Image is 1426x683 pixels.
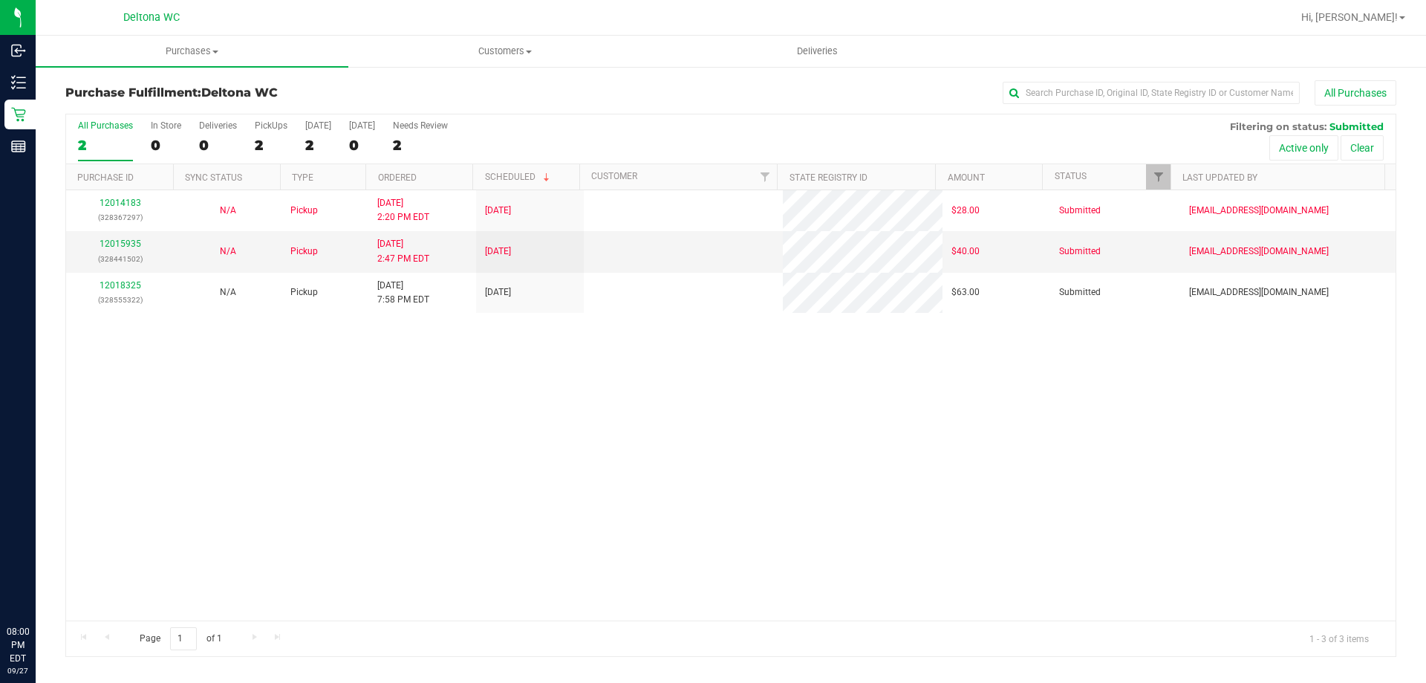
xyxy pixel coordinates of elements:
[349,120,375,131] div: [DATE]
[199,137,237,154] div: 0
[591,171,637,181] a: Customer
[1341,135,1384,161] button: Clear
[7,665,29,676] p: 09/27
[290,285,318,300] span: Pickup
[661,36,974,67] a: Deliveries
[377,237,429,265] span: [DATE] 2:47 PM EDT
[378,172,417,183] a: Ordered
[11,43,26,58] inline-svg: Inbound
[11,107,26,122] inline-svg: Retail
[78,120,133,131] div: All Purchases
[36,45,348,58] span: Purchases
[777,45,858,58] span: Deliveries
[485,245,511,259] span: [DATE]
[7,625,29,665] p: 08:00 PM EDT
[292,172,313,183] a: Type
[290,204,318,218] span: Pickup
[220,285,236,300] button: N/A
[36,36,348,67] a: Purchases
[220,246,236,256] span: Not Applicable
[75,210,165,224] p: (328367297)
[220,204,236,218] button: N/A
[199,120,237,131] div: Deliveries
[305,120,331,131] div: [DATE]
[123,11,180,24] span: Deltona WC
[485,172,553,182] a: Scheduled
[1059,245,1101,259] span: Submitted
[393,120,448,131] div: Needs Review
[185,172,242,183] a: Sync Status
[1329,120,1384,132] span: Submitted
[151,120,181,131] div: In Store
[1189,245,1329,259] span: [EMAIL_ADDRESS][DOMAIN_NAME]
[1059,204,1101,218] span: Submitted
[151,137,181,154] div: 0
[220,287,236,297] span: Not Applicable
[220,205,236,216] span: Not Applicable
[951,245,980,259] span: $40.00
[1298,627,1381,650] span: 1 - 3 of 3 items
[1189,204,1329,218] span: [EMAIL_ADDRESS][DOMAIN_NAME]
[752,164,777,190] a: Filter
[348,36,661,67] a: Customers
[170,627,197,650] input: 1
[255,120,287,131] div: PickUps
[485,204,511,218] span: [DATE]
[349,45,660,58] span: Customers
[201,85,278,100] span: Deltona WC
[78,137,133,154] div: 2
[1189,285,1329,300] span: [EMAIL_ADDRESS][DOMAIN_NAME]
[77,172,134,183] a: Purchase ID
[15,564,59,609] iframe: Resource center
[1230,120,1326,132] span: Filtering on status:
[1003,82,1300,104] input: Search Purchase ID, Original ID, State Registry ID or Customer Name...
[377,196,429,224] span: [DATE] 2:20 PM EDT
[1146,164,1171,190] a: Filter
[290,245,318,259] span: Pickup
[1301,11,1398,23] span: Hi, [PERSON_NAME]!
[11,75,26,90] inline-svg: Inventory
[100,198,141,208] a: 12014183
[1315,80,1396,106] button: All Purchases
[393,137,448,154] div: 2
[951,204,980,218] span: $28.00
[1182,172,1257,183] a: Last Updated By
[127,627,234,650] span: Page of 1
[305,137,331,154] div: 2
[11,139,26,154] inline-svg: Reports
[948,172,985,183] a: Amount
[220,245,236,259] button: N/A
[255,137,287,154] div: 2
[100,280,141,291] a: 12018325
[75,293,165,307] p: (328555322)
[1059,285,1101,300] span: Submitted
[377,279,429,307] span: [DATE] 7:58 PM EDT
[485,285,511,300] span: [DATE]
[100,239,141,249] a: 12015935
[789,172,867,183] a: State Registry ID
[65,86,509,100] h3: Purchase Fulfillment:
[349,137,375,154] div: 0
[1269,135,1338,161] button: Active only
[1055,171,1087,181] a: Status
[951,285,980,300] span: $63.00
[75,252,165,266] p: (328441502)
